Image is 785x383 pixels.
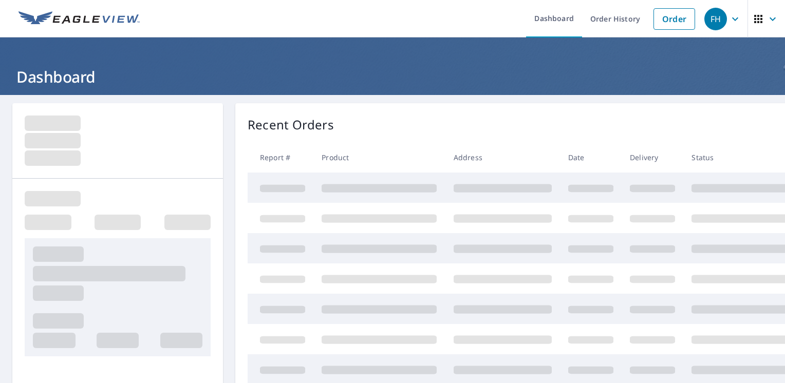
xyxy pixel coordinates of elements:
div: FH [704,8,727,30]
th: Address [445,142,560,173]
a: Order [653,8,695,30]
img: EV Logo [18,11,140,27]
th: Product [313,142,445,173]
th: Date [560,142,622,173]
h1: Dashboard [12,66,773,87]
p: Recent Orders [248,116,334,134]
th: Delivery [622,142,683,173]
th: Report # [248,142,313,173]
